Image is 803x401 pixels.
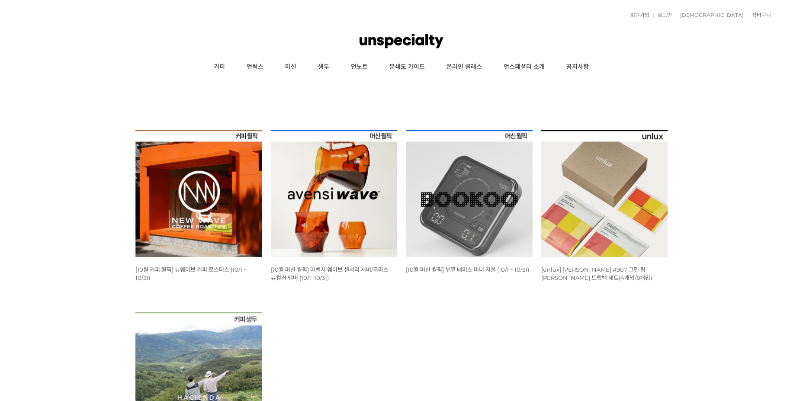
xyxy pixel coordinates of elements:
img: 언스페셜티 몰 [360,28,443,54]
img: [10월 커피 월픽] 뉴웨이브 커피 로스터스 (10/1 ~ 10/31) [135,130,262,257]
a: [10월 머신 월픽] 아벤시 웨이브 센서리 서버/글라스 - 뉴컬러 앰버 (10/1~10/31) [271,266,392,281]
a: [DEMOGRAPHIC_DATA] [676,13,744,18]
a: [10월 머신 월픽] 부쿠 테미스 미니 저울 (10/1 ~ 10/31) [406,266,529,273]
a: 분쇄도 가이드 [379,56,436,78]
img: [10월 머신 월픽] 아벤시 웨이브 센서리 서버/글라스 - 뉴컬러 앰버 (10/1~10/31) [271,130,398,257]
a: 언스페셜티 소개 [493,56,556,78]
a: 커피 [203,56,236,78]
a: 온라인 클래스 [436,56,493,78]
a: 공지사항 [556,56,600,78]
a: [unlux] [PERSON_NAME] #907 그린 팁 [PERSON_NAME] 드립백 세트(4개입/8개입) [541,266,652,281]
a: 언노트 [340,56,379,78]
a: 언럭스 [236,56,274,78]
a: [10월 커피 월픽] 뉴웨이브 커피 로스터스 (10/1 ~ 10/31) [135,266,247,281]
img: [10월 머신 월픽] 부쿠 테미스 미니 저울 (10/1 ~ 10/31) [406,130,533,257]
a: 로그인 [653,13,672,18]
a: 생두 [307,56,340,78]
a: 장바구니 [748,13,771,18]
img: [unlux] 파나마 잰슨 #907 그린 팁 게이샤 워시드 드립백 세트(4개입/8개입) [541,130,668,257]
a: 머신 [274,56,307,78]
a: 회원가입 [626,13,649,18]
